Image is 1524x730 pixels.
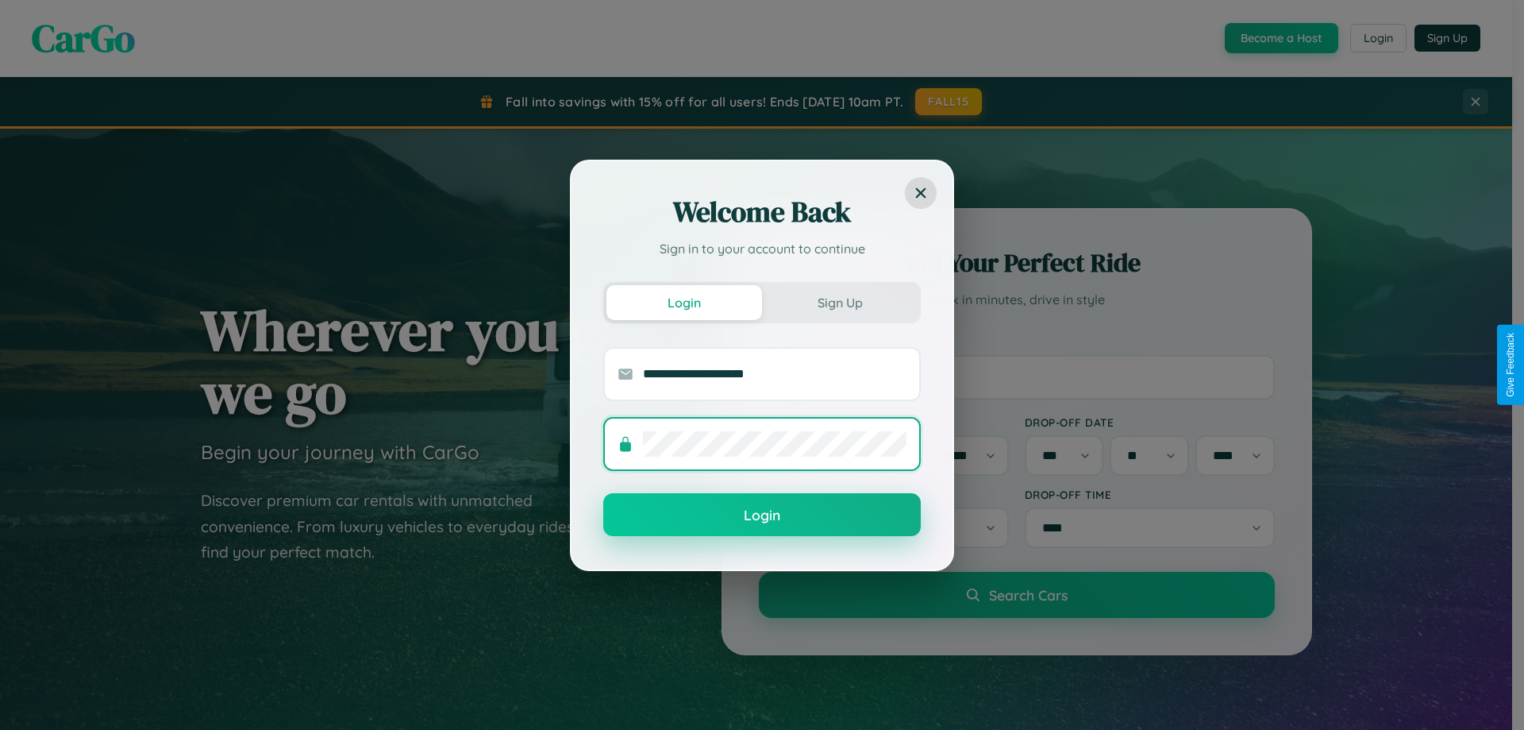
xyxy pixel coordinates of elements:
div: Give Feedback [1505,333,1516,397]
button: Login [603,493,921,536]
h2: Welcome Back [603,193,921,231]
button: Login [606,285,762,320]
button: Sign Up [762,285,918,320]
p: Sign in to your account to continue [603,239,921,258]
